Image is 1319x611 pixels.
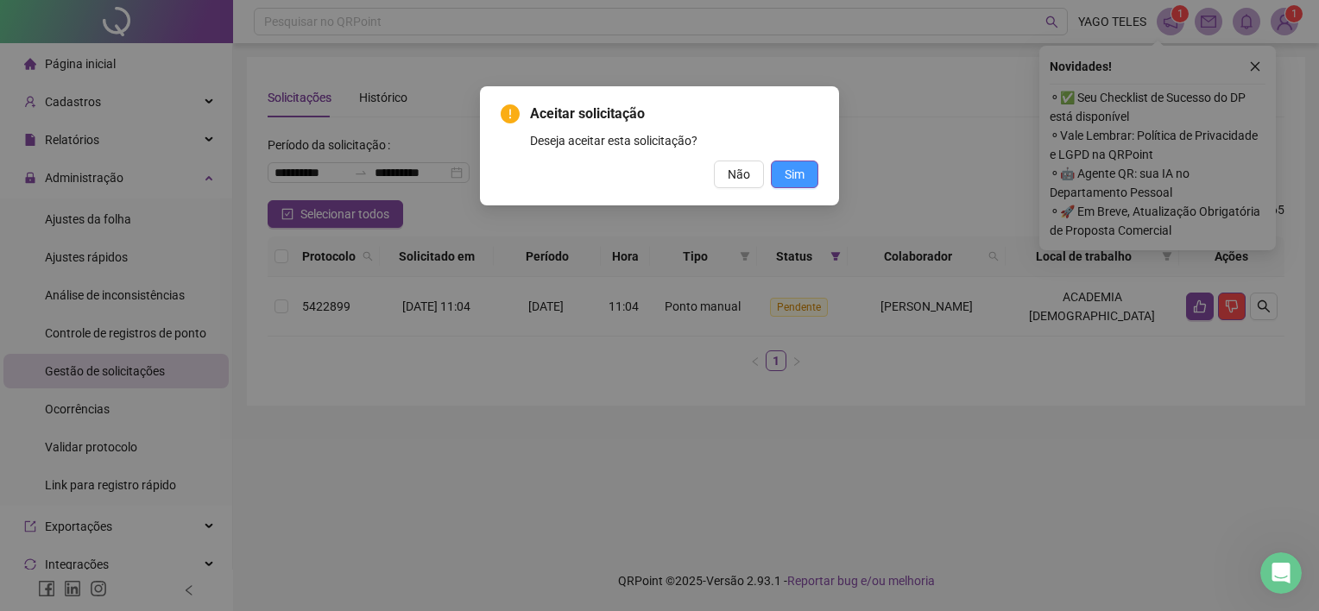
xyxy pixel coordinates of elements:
[771,161,818,188] button: Sim
[501,104,520,123] span: exclamation-circle
[1260,552,1302,594] iframe: Intercom live chat
[728,165,750,184] span: Não
[714,161,764,188] button: Não
[785,165,805,184] span: Sim
[530,131,818,150] div: Deseja aceitar esta solicitação?
[530,104,818,124] span: Aceitar solicitação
